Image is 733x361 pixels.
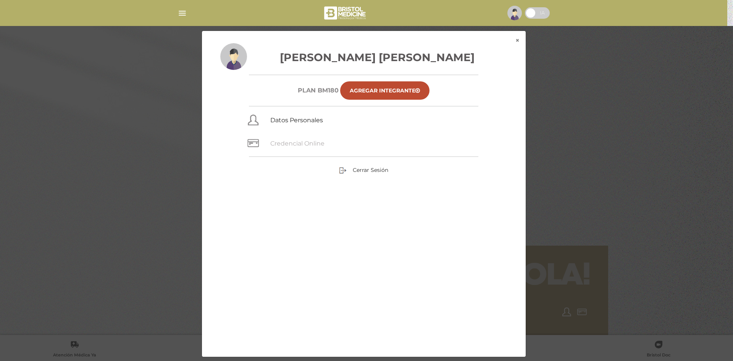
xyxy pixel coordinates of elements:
[509,31,526,50] button: ×
[270,117,323,124] a: Datos Personales
[507,6,522,20] img: profile-placeholder.svg
[298,87,339,94] h6: Plan BM180
[270,140,325,147] a: Credencial Online
[178,8,187,18] img: Cober_menu-lines-white.svg
[353,167,388,173] span: Cerrar Sesión
[339,167,347,174] img: sign-out.png
[323,4,368,22] img: bristol-medicine-blanco.png
[340,81,429,100] a: Agregar Integrante
[339,167,388,173] a: Cerrar Sesión
[220,49,507,65] h3: [PERSON_NAME] [PERSON_NAME]
[220,43,247,70] img: profile-placeholder.svg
